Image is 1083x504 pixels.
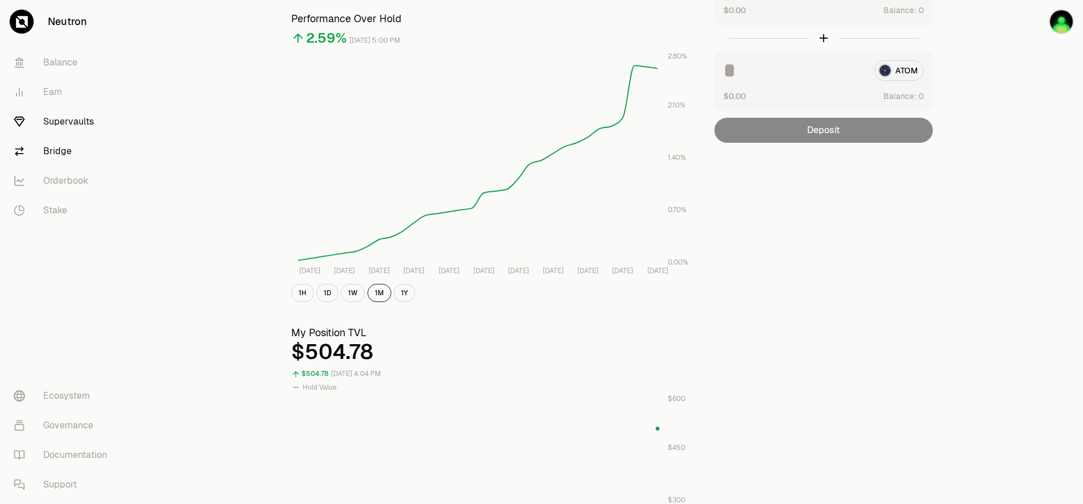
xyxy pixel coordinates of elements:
[612,266,633,275] tspan: [DATE]
[331,367,381,381] div: [DATE] 4:04 PM
[668,52,687,61] tspan: 2.80%
[316,284,338,302] button: 1D
[5,411,123,440] a: Governance
[291,341,692,363] div: $504.78
[1049,9,1074,34] img: Blue Ledger
[291,284,314,302] button: 1H
[883,90,916,102] span: Balance:
[883,5,916,16] span: Balance:
[668,101,685,110] tspan: 2.10%
[341,284,365,302] button: 1W
[668,443,685,452] tspan: $450
[369,266,390,275] tspan: [DATE]
[5,440,123,470] a: Documentation
[301,367,329,381] div: $504.78
[5,48,123,77] a: Balance
[367,284,391,302] button: 1M
[5,196,123,225] a: Stake
[508,266,529,275] tspan: [DATE]
[291,325,692,341] h3: My Position TVL
[5,107,123,137] a: Supervaults
[299,266,320,275] tspan: [DATE]
[334,266,355,275] tspan: [DATE]
[724,4,746,16] button: $0.00
[668,394,685,403] tspan: $600
[349,34,400,47] div: [DATE] 5:00 PM
[5,470,123,499] a: Support
[306,29,347,47] div: 2.59%
[668,153,686,162] tspan: 1.40%
[394,284,415,302] button: 1Y
[668,258,688,267] tspan: 0.00%
[5,77,123,107] a: Earn
[5,137,123,166] a: Bridge
[303,383,337,392] span: Hold Value
[647,266,668,275] tspan: [DATE]
[577,266,598,275] tspan: [DATE]
[668,205,687,214] tspan: 0.70%
[403,266,424,275] tspan: [DATE]
[439,266,460,275] tspan: [DATE]
[5,381,123,411] a: Ecosystem
[5,166,123,196] a: Orderbook
[724,90,746,102] button: $0.00
[291,11,692,27] h3: Performance Over Hold
[473,266,494,275] tspan: [DATE]
[543,266,564,275] tspan: [DATE]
